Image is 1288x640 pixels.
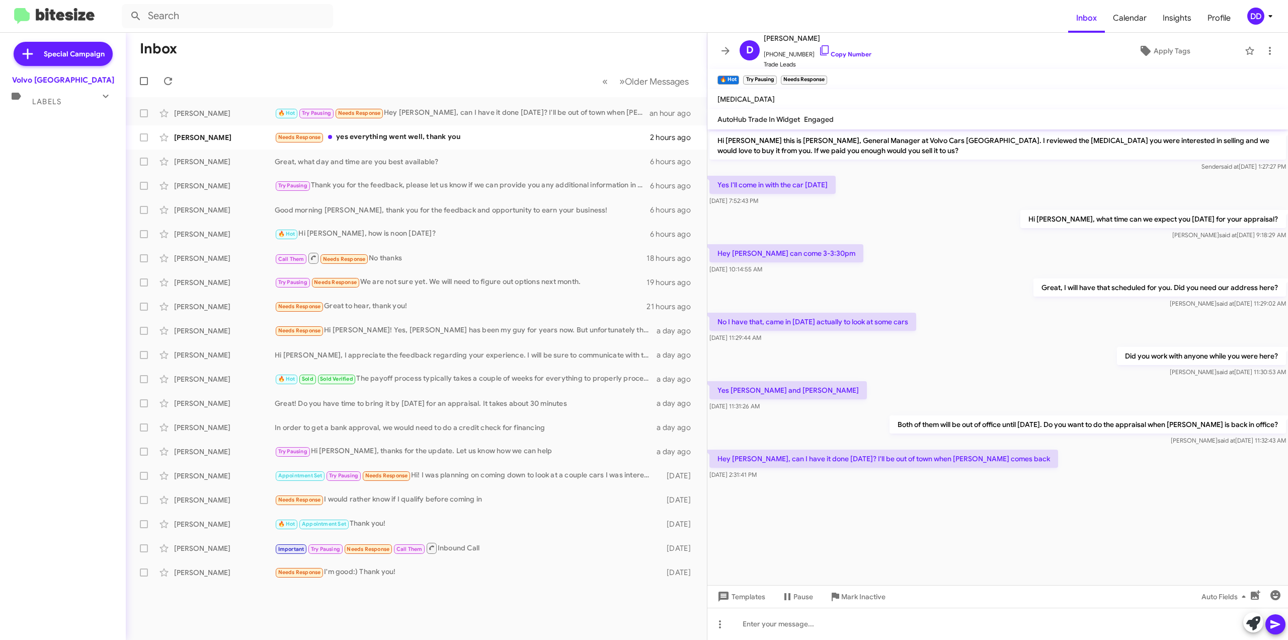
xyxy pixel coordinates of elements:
[743,76,776,85] small: Try Pausing
[1155,4,1199,33] span: Insights
[14,42,113,66] a: Special Campaign
[275,494,656,506] div: I would rather know if I qualify before coming in
[32,97,61,106] span: Labels
[709,450,1058,468] p: Hey [PERSON_NAME], can I have it done [DATE]? I'll be out of town when [PERSON_NAME] comes back
[44,49,105,59] span: Special Campaign
[278,546,304,552] span: Important
[278,110,295,116] span: 🔥 Hot
[1105,4,1155,33] a: Calendar
[1218,437,1235,444] span: said at
[174,253,275,263] div: [PERSON_NAME]
[278,448,307,455] span: Try Pausing
[314,279,357,286] span: Needs Response
[174,326,275,336] div: [PERSON_NAME]
[174,471,275,481] div: [PERSON_NAME]
[647,253,699,263] div: 18 hours ago
[650,229,699,239] div: 6 hours ago
[140,41,177,57] h1: Inbox
[709,313,916,331] p: No I have that, came in [DATE] actually to look at some cars
[1247,8,1264,25] div: DD
[275,276,647,288] div: We are not sure yet. We will need to figure out options next month.
[329,472,358,479] span: Try Pausing
[174,447,275,457] div: [PERSON_NAME]
[656,398,699,408] div: a day ago
[1068,4,1105,33] a: Inbox
[275,180,650,191] div: Thank you for the feedback, please let us know if we can provide you any additional information i...
[656,519,699,529] div: [DATE]
[650,132,699,143] div: 2 hours ago
[717,76,739,85] small: 🔥 Hot
[275,470,656,481] div: Hi! I was planning on coming down to look at a couple cars I was interested in but it looked like...
[650,205,699,215] div: 6 hours ago
[764,59,871,69] span: Trade Leads
[1201,163,1286,170] span: Sender [DATE] 1:27:27 PM
[656,447,699,457] div: a day ago
[278,182,307,189] span: Try Pausing
[275,518,656,530] div: Thank you!
[625,76,689,87] span: Older Messages
[1171,437,1286,444] span: [PERSON_NAME] [DATE] 11:32:43 AM
[320,376,353,382] span: Sold Verified
[821,588,894,606] button: Mark Inactive
[122,4,333,28] input: Search
[773,588,821,606] button: Pause
[650,157,699,167] div: 6 hours ago
[1199,4,1239,33] a: Profile
[764,44,871,59] span: [PHONE_NUMBER]
[278,472,323,479] span: Appointment Set
[278,569,321,576] span: Needs Response
[1172,231,1286,239] span: [PERSON_NAME] [DATE] 9:18:29 AM
[647,302,699,312] div: 21 hours ago
[709,402,760,410] span: [DATE] 11:31:26 AM
[715,588,765,606] span: Templates
[174,108,275,118] div: [PERSON_NAME]
[302,521,346,527] span: Appointment Set
[275,301,647,312] div: Great to hear, thank you!
[781,76,827,85] small: Needs Response
[1170,300,1286,307] span: [PERSON_NAME] [DATE] 11:29:02 AM
[650,108,699,118] div: an hour ago
[174,398,275,408] div: [PERSON_NAME]
[613,71,695,92] button: Next
[174,277,275,288] div: [PERSON_NAME]
[656,495,699,505] div: [DATE]
[709,197,758,204] span: [DATE] 7:52:43 PM
[275,157,650,167] div: Great, what day and time are you best available?
[1033,278,1286,297] p: Great, I will have that scheduled for you. Did you need our address here?
[275,131,650,143] div: yes everything went well, thank you
[619,75,625,88] span: »
[793,588,813,606] span: Pause
[717,115,800,124] span: AutoHub Trade In Widget
[1088,42,1240,60] button: Apply Tags
[656,350,699,360] div: a day ago
[804,115,834,124] span: Engaged
[311,546,340,552] span: Try Pausing
[174,229,275,239] div: [PERSON_NAME]
[1020,210,1286,228] p: Hi [PERSON_NAME], what time can we expect you [DATE] for your appraisal?
[275,107,650,119] div: Hey [PERSON_NAME], can I have it done [DATE]? I'll be out of town when [PERSON_NAME] comes back
[12,75,114,85] div: Volvo [GEOGRAPHIC_DATA]
[278,256,304,262] span: Call Them
[278,327,321,334] span: Needs Response
[709,334,761,341] span: [DATE] 11:29:44 AM
[746,42,754,58] span: D
[890,415,1286,434] p: Both of them will be out of office until [DATE]. Do you want to do the appraisal when [PERSON_NAM...
[275,566,656,578] div: I'm good:) Thank you!
[278,376,295,382] span: 🔥 Hot
[1221,163,1239,170] span: said at
[174,543,275,553] div: [PERSON_NAME]
[275,398,656,408] div: Great! Do you have time to bring it by [DATE] for an appraisal. It takes about 30 minutes
[1217,368,1234,376] span: said at
[656,543,699,553] div: [DATE]
[1201,588,1250,606] span: Auto Fields
[174,157,275,167] div: [PERSON_NAME]
[275,228,650,240] div: Hi [PERSON_NAME], how is noon [DATE]?
[1239,8,1277,25] button: DD
[275,205,650,215] div: Good morning [PERSON_NAME], thank you for the feedback and opportunity to earn your business!
[1154,42,1190,60] span: Apply Tags
[302,376,313,382] span: Sold
[174,519,275,529] div: [PERSON_NAME]
[347,546,389,552] span: Needs Response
